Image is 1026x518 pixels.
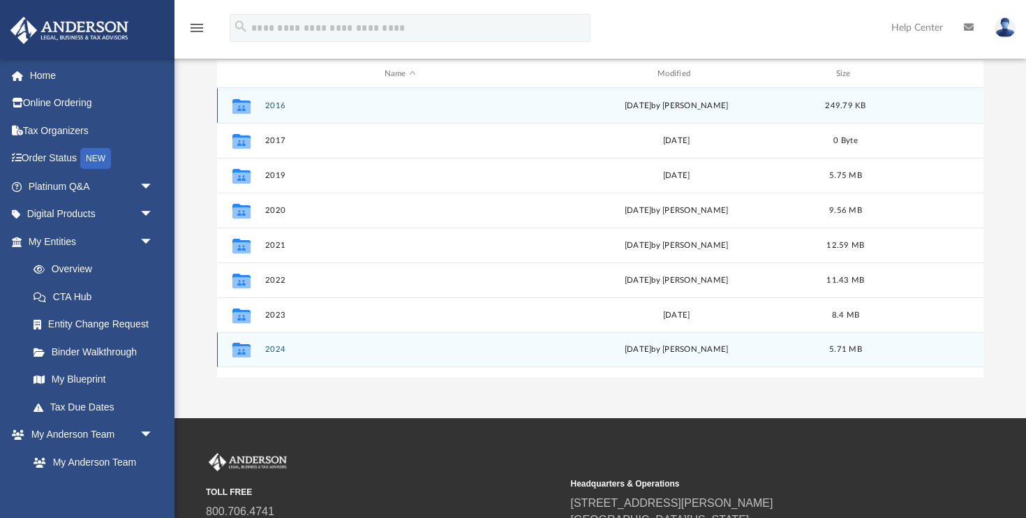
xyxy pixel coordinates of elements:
div: [DATE] by [PERSON_NAME] [542,239,812,252]
i: menu [188,20,205,36]
a: Overview [20,256,174,283]
button: 2022 [265,276,535,285]
div: grid [217,88,983,378]
small: TOLL FREE [206,486,561,498]
button: 2023 [265,311,535,320]
a: Digital Productsarrow_drop_down [10,200,174,228]
span: 12.59 MB [826,242,864,249]
i: search [233,19,248,34]
a: Platinum Q&Aarrow_drop_down [10,172,174,200]
a: Order StatusNEW [10,145,174,173]
a: Tax Organizers [10,117,174,145]
div: id [223,68,258,80]
div: Modified [541,68,812,80]
button: 2024 [265,346,535,355]
a: My Anderson Teamarrow_drop_down [10,421,168,449]
span: arrow_drop_down [140,421,168,450]
span: arrow_drop_down [140,200,168,229]
a: My Anderson Team [20,448,161,476]
div: Size [818,68,874,80]
a: Home [10,61,174,89]
div: [DATE] by [PERSON_NAME] [542,100,812,112]
img: Anderson Advisors Platinum Portal [6,17,133,44]
button: 2021 [265,241,535,250]
button: 2016 [265,101,535,110]
a: CTA Hub [20,283,174,311]
span: 8.4 MB [832,311,860,319]
button: 2020 [265,206,535,215]
div: Name [265,68,535,80]
a: My Entitiesarrow_drop_down [10,228,174,256]
img: Anderson Advisors Platinum Portal [206,453,290,471]
span: 9.56 MB [829,207,862,214]
div: by [PERSON_NAME] [542,344,812,357]
span: 249.79 KB [825,102,865,110]
span: 5.71 MB [829,346,862,354]
span: arrow_drop_down [140,228,168,256]
div: [DATE] [542,170,812,182]
a: Binder Walkthrough [20,338,174,366]
a: Entity Change Request [20,311,174,339]
a: [STREET_ADDRESS][PERSON_NAME] [571,497,773,509]
a: 800.706.4741 [206,505,274,517]
a: menu [188,27,205,36]
a: Online Ordering [10,89,174,117]
div: [DATE] [542,135,812,147]
small: Headquarters & Operations [571,478,926,490]
button: 2017 [265,136,535,145]
a: My Blueprint [20,366,168,394]
span: 5.75 MB [829,172,862,179]
div: NEW [80,148,111,169]
button: 2019 [265,171,535,180]
span: 11.43 MB [826,276,864,284]
a: Tax Due Dates [20,393,174,421]
div: [DATE] by [PERSON_NAME] [542,274,812,287]
div: [DATE] by [PERSON_NAME] [542,205,812,217]
div: id [879,68,977,80]
span: 0 Byte [833,137,858,145]
span: [DATE] [625,346,652,354]
span: arrow_drop_down [140,172,168,201]
img: User Pic [995,17,1016,38]
div: [DATE] [542,309,812,322]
